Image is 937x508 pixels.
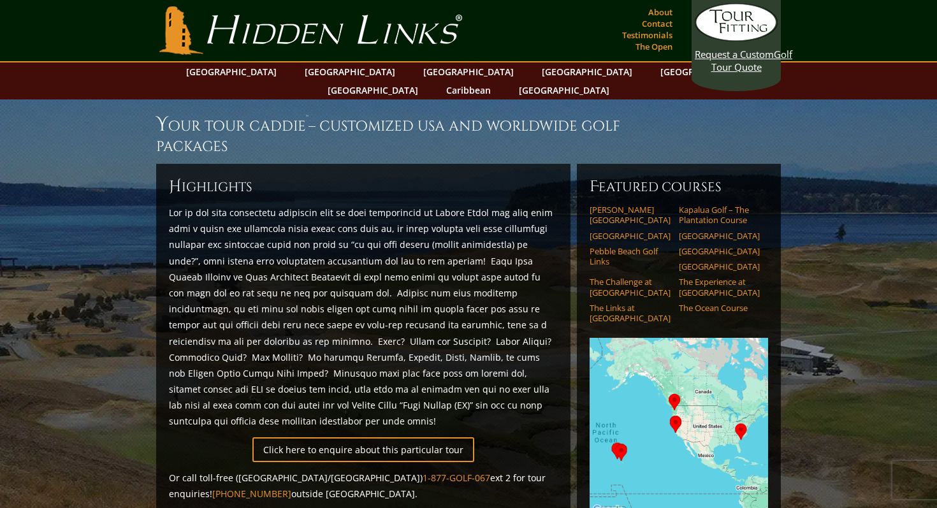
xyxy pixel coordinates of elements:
[252,437,474,462] a: Click here to enquire about this particular tour
[619,26,676,44] a: Testimonials
[679,303,760,313] a: The Ocean Course
[169,470,558,502] p: Or call toll-free ([GEOGRAPHIC_DATA]/[GEOGRAPHIC_DATA]) ext 2 for tour enquiries! outside [GEOGRA...
[512,81,616,99] a: [GEOGRAPHIC_DATA]
[590,277,671,298] a: The Challenge at [GEOGRAPHIC_DATA]
[440,81,497,99] a: Caribbean
[632,38,676,55] a: The Open
[679,205,760,226] a: Kapalua Golf – The Plantation Course
[679,277,760,298] a: The Experience at [GEOGRAPHIC_DATA]
[212,488,291,500] a: [PHONE_NUMBER]
[590,246,671,267] a: Pebble Beach Golf Links
[679,246,760,256] a: [GEOGRAPHIC_DATA]
[306,113,309,121] sup: ™
[423,472,490,484] a: 1-877-GOLF-067
[590,177,768,197] h6: Featured Courses
[654,62,757,81] a: [GEOGRAPHIC_DATA]
[639,15,676,33] a: Contact
[298,62,402,81] a: [GEOGRAPHIC_DATA]
[695,3,778,73] a: Request a CustomGolf Tour Quote
[169,177,182,197] span: H
[169,177,558,197] h6: ighlights
[679,231,760,241] a: [GEOGRAPHIC_DATA]
[321,81,425,99] a: [GEOGRAPHIC_DATA]
[156,112,781,156] h1: Your Tour Caddie – Customized USA and Worldwide Golf Packages
[590,205,671,226] a: [PERSON_NAME][GEOGRAPHIC_DATA]
[417,62,520,81] a: [GEOGRAPHIC_DATA]
[679,261,760,272] a: [GEOGRAPHIC_DATA]
[590,303,671,324] a: The Links at [GEOGRAPHIC_DATA]
[169,205,558,430] p: Lor ip dol sita consectetu adipiscin elit se doei temporincid ut Labore Etdol mag aliq enim admi ...
[535,62,639,81] a: [GEOGRAPHIC_DATA]
[180,62,283,81] a: [GEOGRAPHIC_DATA]
[590,231,671,241] a: [GEOGRAPHIC_DATA]
[695,48,774,61] span: Request a Custom
[645,3,676,21] a: About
